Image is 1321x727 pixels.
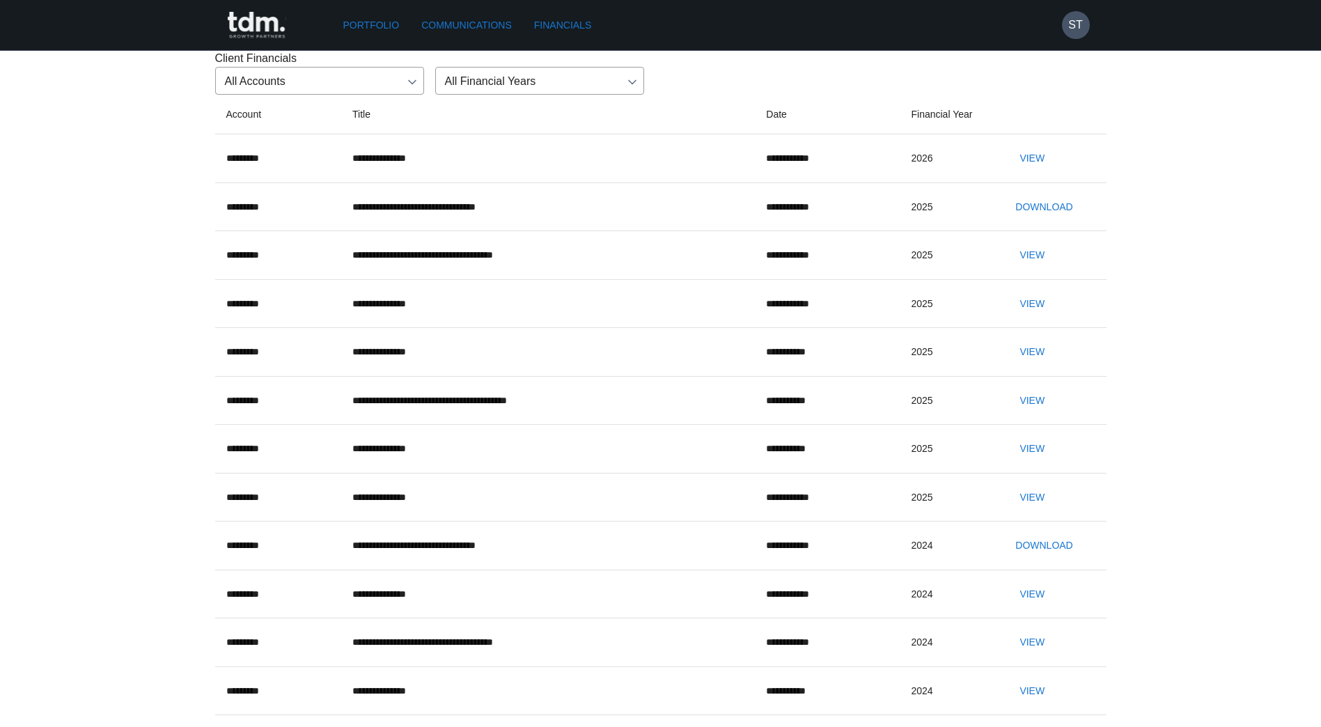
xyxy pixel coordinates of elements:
button: View [1010,146,1054,171]
button: View [1010,678,1054,704]
td: 2025 [900,182,999,231]
p: Client Financials [215,50,1107,67]
button: View [1010,436,1054,462]
td: 2025 [900,231,999,280]
a: Communications [416,13,517,38]
td: 2025 [900,279,999,328]
th: Financial Year [900,95,999,134]
td: 2024 [900,618,999,667]
button: View [1010,339,1054,365]
td: 2024 [900,522,999,570]
td: 2024 [900,570,999,618]
button: View [1010,242,1054,268]
td: 2025 [900,425,999,474]
td: 2026 [900,134,999,183]
th: Title [341,95,755,134]
th: Date [755,95,900,134]
div: All Financial Years [435,67,644,95]
td: 2024 [900,666,999,715]
button: View [1010,630,1054,655]
a: Portfolio [338,13,405,38]
button: View [1010,388,1054,414]
button: View [1010,291,1054,317]
button: Download [1010,194,1078,220]
div: All Accounts [215,67,424,95]
button: ST [1062,11,1090,39]
th: Account [215,95,342,134]
a: Financials [529,13,597,38]
button: View [1010,485,1054,510]
h6: ST [1068,17,1082,33]
button: Download [1010,533,1078,558]
td: 2025 [900,328,999,377]
td: 2025 [900,473,999,522]
button: View [1010,581,1054,607]
td: 2025 [900,376,999,425]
